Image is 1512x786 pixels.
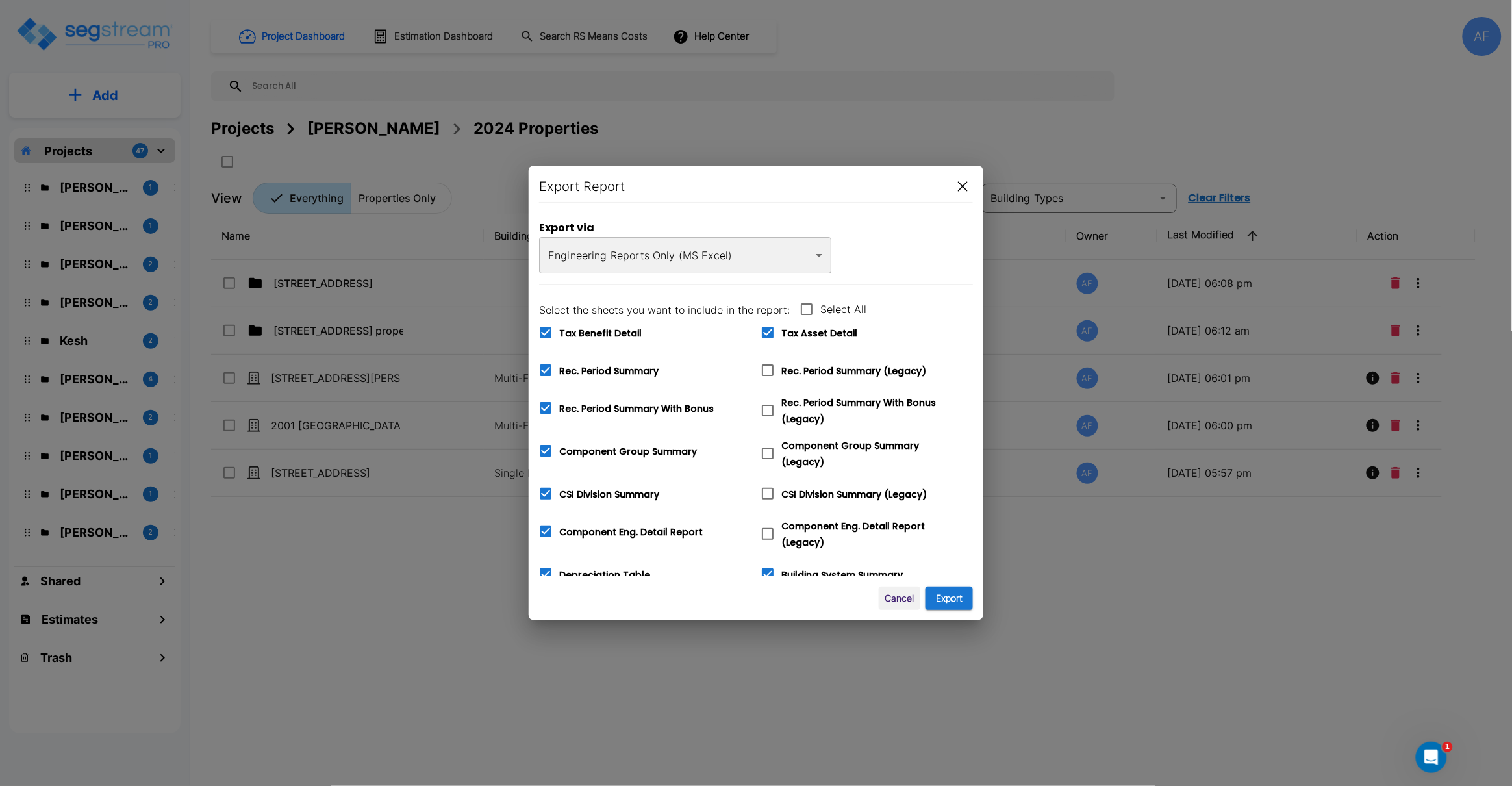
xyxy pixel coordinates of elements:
[559,488,659,501] span: CSI Division Summary
[559,526,703,539] span: Component Eng. Detail Report
[539,301,790,319] h6: Select the sheets you want to include in the report:
[559,327,642,340] span: Tax Benefit Detail
[539,219,831,237] h6: Export via
[1443,742,1453,752] span: 1
[781,520,925,549] span: Component Eng. Detail Report (Legacy)
[781,396,936,425] span: Rec. Period Summary With Bonus (Legacy)
[781,364,926,377] span: Rec. Period Summary (Legacy)
[559,402,714,415] span: Rec. Period Summary With Bonus
[559,445,697,458] span: Component Group Summary
[781,488,927,501] span: CSI Division Summary (Legacy)
[539,237,831,273] div: Engineering Reports Only (MS Excel)
[1416,742,1447,773] iframe: Intercom live chat
[781,439,919,468] span: Component Group Summary (Legacy)
[539,176,625,197] h6: Export Report
[559,364,659,377] span: Rec. Period Summary
[559,568,650,581] span: Depreciation Table
[879,587,920,611] button: Cancel
[926,587,973,611] button: Export
[820,301,866,317] span: Select All
[781,327,857,340] span: Tax Asset Detail
[781,568,903,581] span: Building System Summary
